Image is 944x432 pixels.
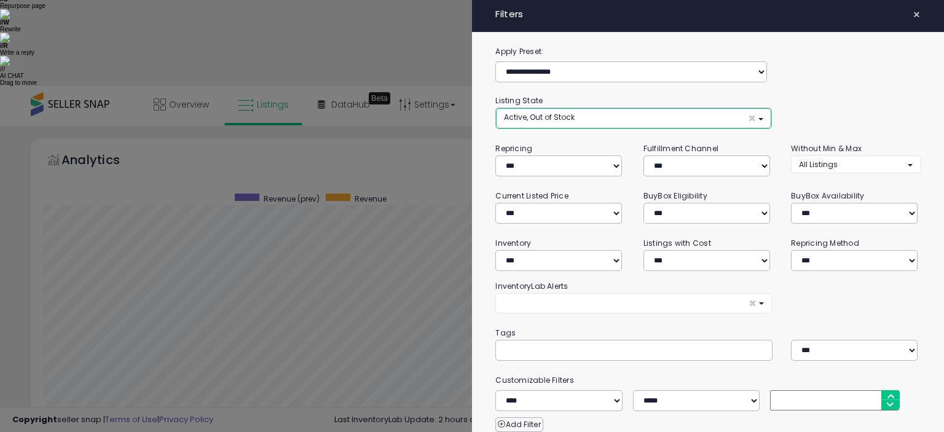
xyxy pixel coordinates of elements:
[791,155,920,173] button: All Listings
[495,238,531,248] small: Inventory
[495,143,532,154] small: Repricing
[495,293,771,313] button: ×
[495,417,543,432] button: Add Filter
[486,374,929,387] small: Customizable Filters
[486,326,929,340] small: Tags
[791,238,859,248] small: Repricing Method
[643,190,707,201] small: BuyBox Eligibility
[748,112,756,125] span: ×
[791,190,864,201] small: BuyBox Availability
[504,112,575,122] span: Active, Out of Stock
[495,95,543,106] small: Listing State
[749,297,757,310] span: ×
[496,108,771,128] button: Active, Out of Stock ×
[799,159,838,170] span: All Listings
[495,281,568,291] small: InventoryLab Alerts
[643,238,711,248] small: Listings with Cost
[495,190,568,201] small: Current Listed Price
[791,143,862,154] small: Without Min & Max
[643,143,718,154] small: Fulfillment Channel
